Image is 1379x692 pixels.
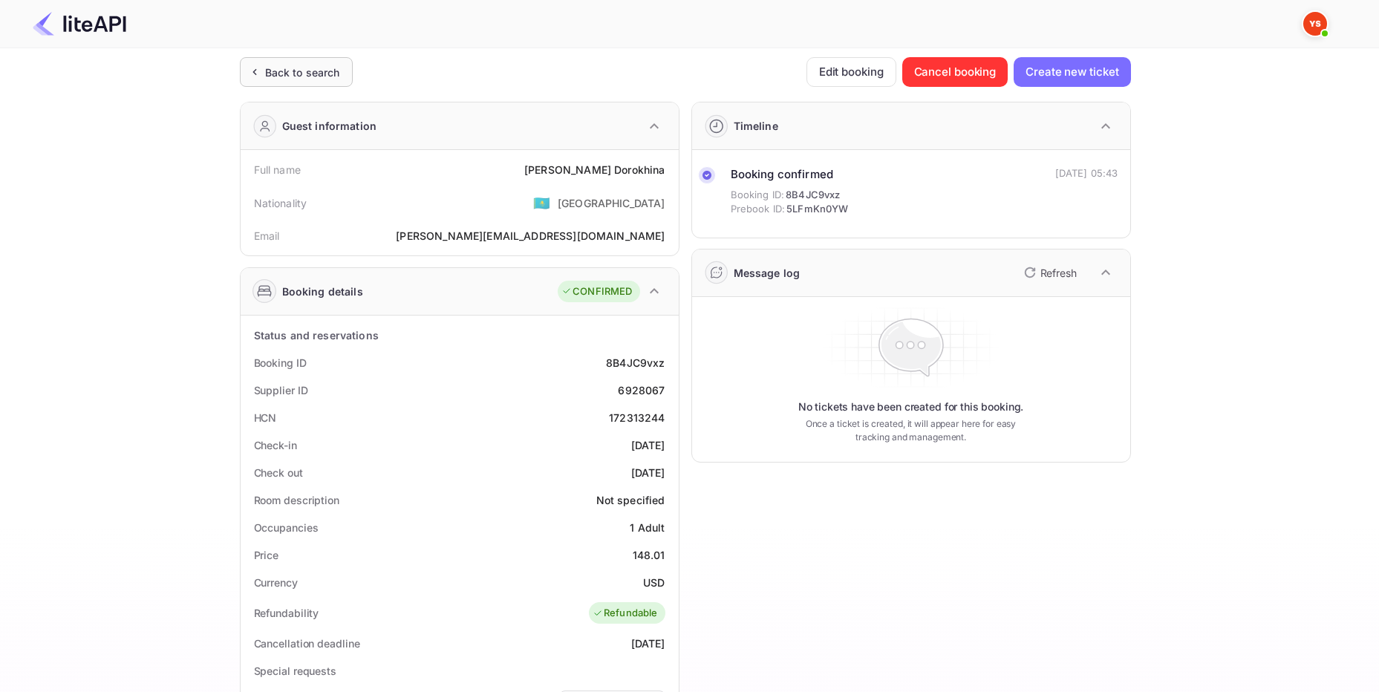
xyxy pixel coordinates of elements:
[786,188,840,203] span: 8B4JC9vxz
[254,492,339,508] div: Room description
[630,520,665,535] div: 1 Adult
[731,202,786,217] span: Prebook ID:
[734,265,801,281] div: Message log
[254,605,319,621] div: Refundability
[254,410,277,425] div: HCN
[254,437,297,453] div: Check-in
[734,118,778,134] div: Timeline
[643,575,665,590] div: USD
[265,65,340,80] div: Back to search
[254,327,379,343] div: Status and reservations
[254,575,298,590] div: Currency
[254,636,360,651] div: Cancellation deadline
[794,417,1028,444] p: Once a ticket is created, it will appear here for easy tracking and management.
[561,284,632,299] div: CONFIRMED
[524,162,665,177] div: [PERSON_NAME] Dorokhina
[631,465,665,480] div: [DATE]
[254,465,303,480] div: Check out
[254,195,307,211] div: Nationality
[396,228,665,244] div: [PERSON_NAME][EMAIL_ADDRESS][DOMAIN_NAME]
[798,399,1024,414] p: No tickets have been created for this booking.
[254,520,319,535] div: Occupancies
[1040,265,1077,281] p: Refresh
[631,636,665,651] div: [DATE]
[731,188,785,203] span: Booking ID:
[606,355,665,371] div: 8B4JC9vxz
[633,547,665,563] div: 148.01
[533,189,550,216] span: United States
[254,355,307,371] div: Booking ID
[631,437,665,453] div: [DATE]
[254,162,301,177] div: Full name
[609,410,665,425] div: 172313244
[558,195,665,211] div: [GEOGRAPHIC_DATA]
[254,382,308,398] div: Supplier ID
[786,202,848,217] span: 5LFmKn0YW
[1014,57,1130,87] button: Create new ticket
[282,118,377,134] div: Guest information
[254,663,336,679] div: Special requests
[902,57,1008,87] button: Cancel booking
[731,166,849,183] div: Booking confirmed
[806,57,896,87] button: Edit booking
[33,12,126,36] img: LiteAPI Logo
[1015,261,1083,284] button: Refresh
[254,228,280,244] div: Email
[618,382,665,398] div: 6928067
[593,606,658,621] div: Refundable
[282,284,363,299] div: Booking details
[596,492,665,508] div: Not specified
[1303,12,1327,36] img: Yandex Support
[254,547,279,563] div: Price
[1055,166,1118,181] div: [DATE] 05:43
